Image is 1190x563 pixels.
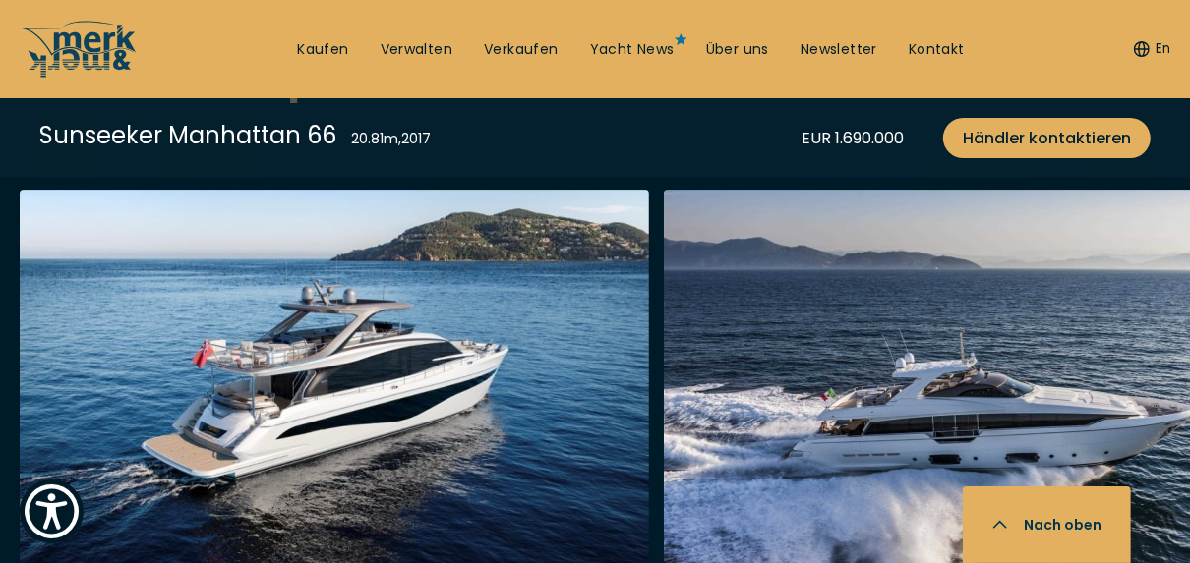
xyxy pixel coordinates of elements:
span: Händler kontaktieren [963,126,1131,150]
div: 20.81 m , 2017 [351,129,431,149]
a: Kontakt [909,40,965,60]
a: Yacht News [590,40,675,60]
div: Sunseeker Manhattan 66 [39,118,336,152]
a: Über uns [706,40,769,60]
a: Verwalten [381,40,453,60]
a: Kaufen [297,40,348,60]
button: Show Accessibility Preferences [20,479,84,543]
button: Nach oben [963,486,1131,563]
a: Newsletter [801,40,877,60]
button: En [1134,39,1170,59]
a: Verkaufen [484,40,559,60]
div: EUR 1.690.000 [802,126,904,150]
a: Händler kontaktieren [943,118,1151,158]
